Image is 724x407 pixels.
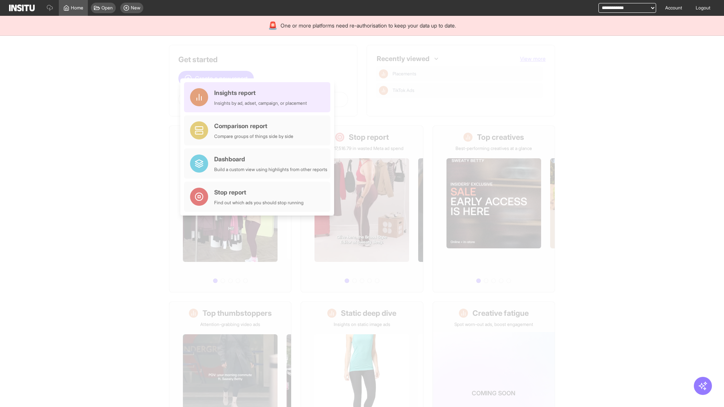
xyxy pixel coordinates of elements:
[214,155,327,164] div: Dashboard
[101,5,113,11] span: Open
[214,188,304,197] div: Stop report
[214,200,304,206] div: Find out which ads you should stop running
[9,5,35,11] img: Logo
[214,133,293,139] div: Compare groups of things side by side
[214,88,307,97] div: Insights report
[268,20,278,31] div: 🚨
[71,5,83,11] span: Home
[214,100,307,106] div: Insights by ad, adset, campaign, or placement
[214,121,293,130] div: Comparison report
[281,22,456,29] span: One or more platforms need re-authorisation to keep your data up to date.
[214,167,327,173] div: Build a custom view using highlights from other reports
[131,5,140,11] span: New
